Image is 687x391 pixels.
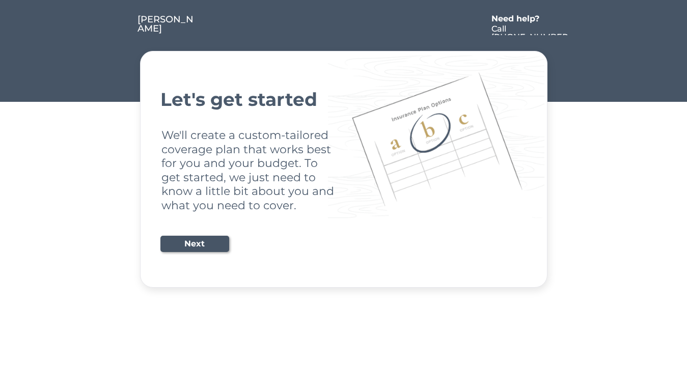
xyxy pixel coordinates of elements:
[138,15,196,33] div: [PERSON_NAME]
[160,236,229,252] button: Next
[491,25,570,35] a: Call [PHONE_NUMBER]
[161,128,336,212] div: We'll create a custom-tailored coverage plan that works best for you and your budget. To get star...
[491,15,550,23] div: Need help?
[491,25,570,49] div: Call [PHONE_NUMBER]
[138,15,196,35] a: [PERSON_NAME]
[160,90,527,108] div: Let's get started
